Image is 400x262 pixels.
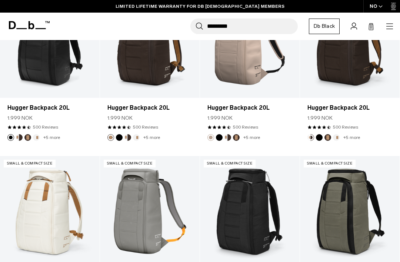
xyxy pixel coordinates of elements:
a: +5 more [43,135,60,140]
button: Black Out [116,134,123,141]
button: Fogbow Beige [207,134,214,141]
button: Oatmilk [33,134,40,141]
a: 500 reviews [33,124,58,130]
p: Small & Compact Size [4,160,56,168]
a: Hugger Backpack 20L [307,103,392,112]
button: Black Out [216,134,223,141]
button: Oatmilk [333,134,340,141]
a: 500 reviews [333,124,358,130]
span: 1.999 NOK [107,114,133,122]
p: Small & Compact Size [204,160,256,168]
a: +5 more [243,135,260,140]
button: Cappuccino [224,134,231,141]
a: Hugger Backpack 20L [7,103,92,112]
button: Black Out [316,134,323,141]
span: 1.999 NOK [7,114,33,122]
button: Espresso [24,134,31,141]
button: Espresso [324,134,331,141]
button: Cappuccino [307,134,314,141]
span: 1.999 NOK [207,114,233,122]
p: Small & Compact Size [304,160,356,168]
a: 500 reviews [233,124,258,130]
a: +5 more [143,135,160,140]
a: 500 reviews [133,124,158,130]
button: Black Out [7,134,14,141]
button: Oatmilk [133,134,140,141]
a: Db Black [309,19,340,34]
span: 1.999 NOK [307,114,333,122]
p: Small & Compact Size [104,160,156,168]
a: LIMITED LIFETIME WARRANTY FOR DB [DEMOGRAPHIC_DATA] MEMBERS [116,3,284,10]
button: Cappuccino [16,134,23,141]
a: Hugger Backpack 20L [207,103,292,112]
button: Cappuccino [124,134,131,141]
a: +5 more [343,135,360,140]
button: Espresso [107,134,114,141]
a: Hugger Backpack 20L [107,103,192,112]
button: Espresso [233,134,240,141]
